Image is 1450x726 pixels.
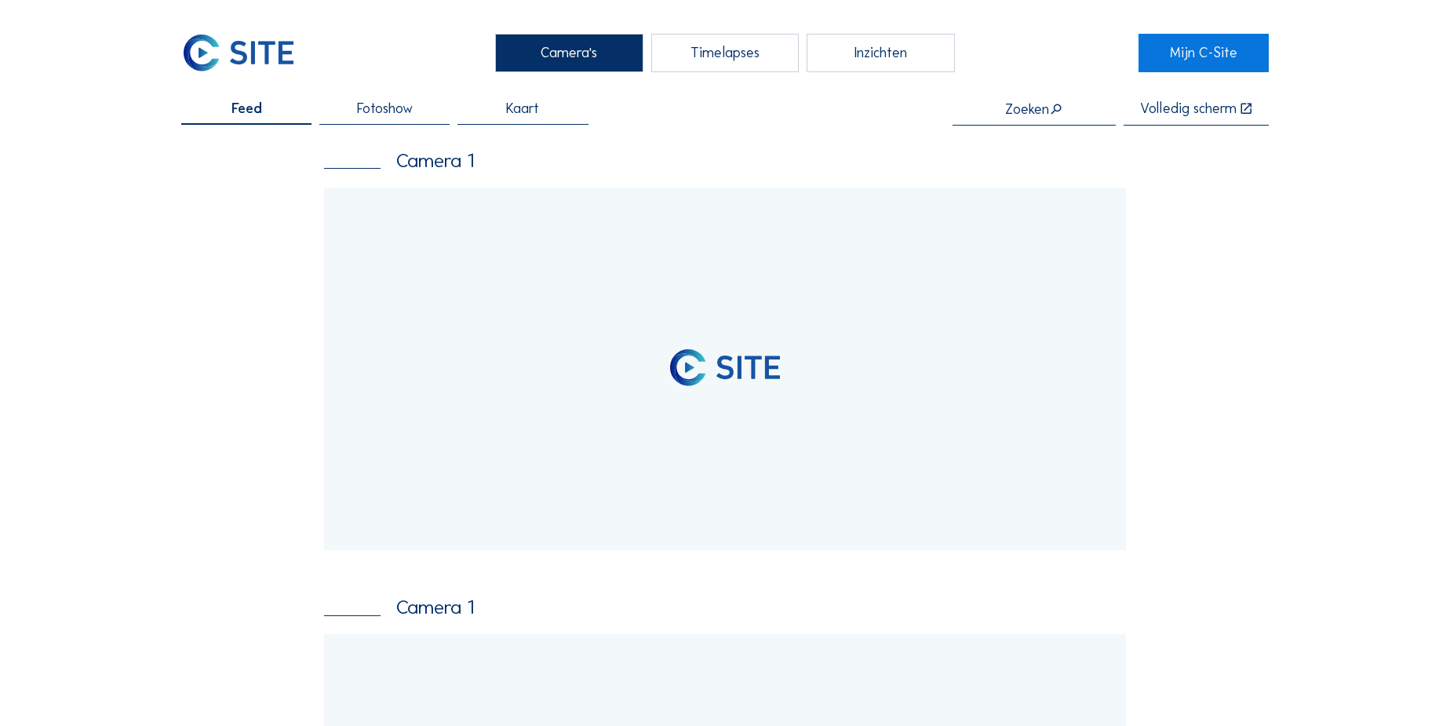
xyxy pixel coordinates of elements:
div: Camera 1 [324,151,1126,170]
span: Fotoshow [357,101,413,115]
div: Volledig scherm [1140,101,1237,116]
span: Feed [231,101,262,115]
span: Kaart [506,101,539,115]
div: Camera 1 [324,597,1126,617]
div: Timelapses [651,34,799,72]
img: C-SITE Logo [181,34,295,72]
a: C-SITE Logo [181,34,311,72]
a: Mijn C-Site [1139,34,1269,72]
img: logo_pic [673,346,703,383]
div: Inzichten [807,34,954,72]
div: Camera's [495,34,643,72]
img: logo_text [716,356,780,380]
